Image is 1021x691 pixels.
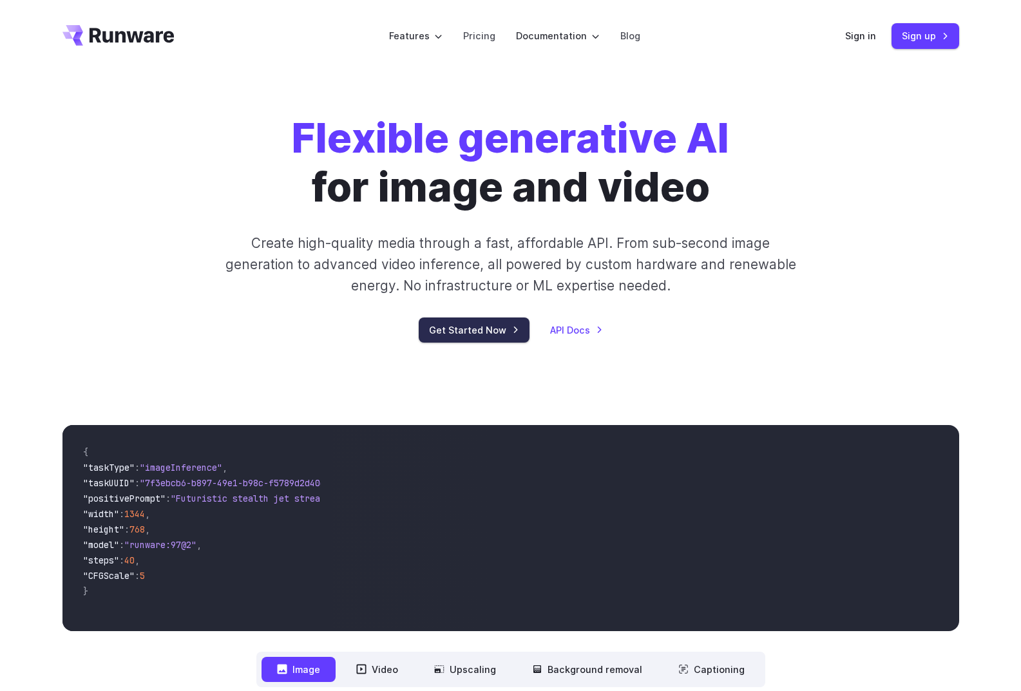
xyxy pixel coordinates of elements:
span: , [135,554,140,566]
span: "steps" [83,554,119,566]
label: Documentation [516,28,600,43]
span: 768 [129,524,145,535]
span: : [119,539,124,551]
label: Features [389,28,443,43]
button: Upscaling [419,657,511,682]
span: "Futuristic stealth jet streaking through a neon-lit cityscape with glowing purple exhaust" [171,493,640,504]
span: "runware:97@2" [124,539,196,551]
span: 5 [140,570,145,582]
span: : [119,508,124,520]
span: , [145,508,150,520]
span: "taskUUID" [83,477,135,489]
span: 1344 [124,508,145,520]
span: } [83,585,88,597]
span: "taskType" [83,462,135,473]
span: : [135,477,140,489]
span: : [166,493,171,504]
span: "positivePrompt" [83,493,166,504]
span: : [119,554,124,566]
a: API Docs [550,323,603,337]
button: Video [341,657,414,682]
button: Image [262,657,336,682]
span: , [145,524,150,535]
p: Create high-quality media through a fast, affordable API. From sub-second image generation to adv... [224,232,797,297]
button: Background removal [517,657,658,682]
span: { [83,446,88,458]
span: "height" [83,524,124,535]
span: 40 [124,554,135,566]
strong: Flexible generative AI [292,113,729,162]
button: Captioning [663,657,760,682]
span: "CFGScale" [83,570,135,582]
a: Blog [620,28,640,43]
a: Sign in [845,28,876,43]
span: : [135,570,140,582]
span: "7f3ebcb6-b897-49e1-b98c-f5789d2d40d7" [140,477,336,489]
span: "imageInference" [140,462,222,473]
a: Get Started Now [419,317,530,343]
span: : [135,462,140,473]
a: Sign up [892,23,959,48]
a: Pricing [463,28,495,43]
span: , [196,539,202,551]
span: "width" [83,508,119,520]
span: "model" [83,539,119,551]
a: Go to / [62,25,175,46]
h1: for image and video [292,113,729,212]
span: : [124,524,129,535]
span: , [222,462,227,473]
